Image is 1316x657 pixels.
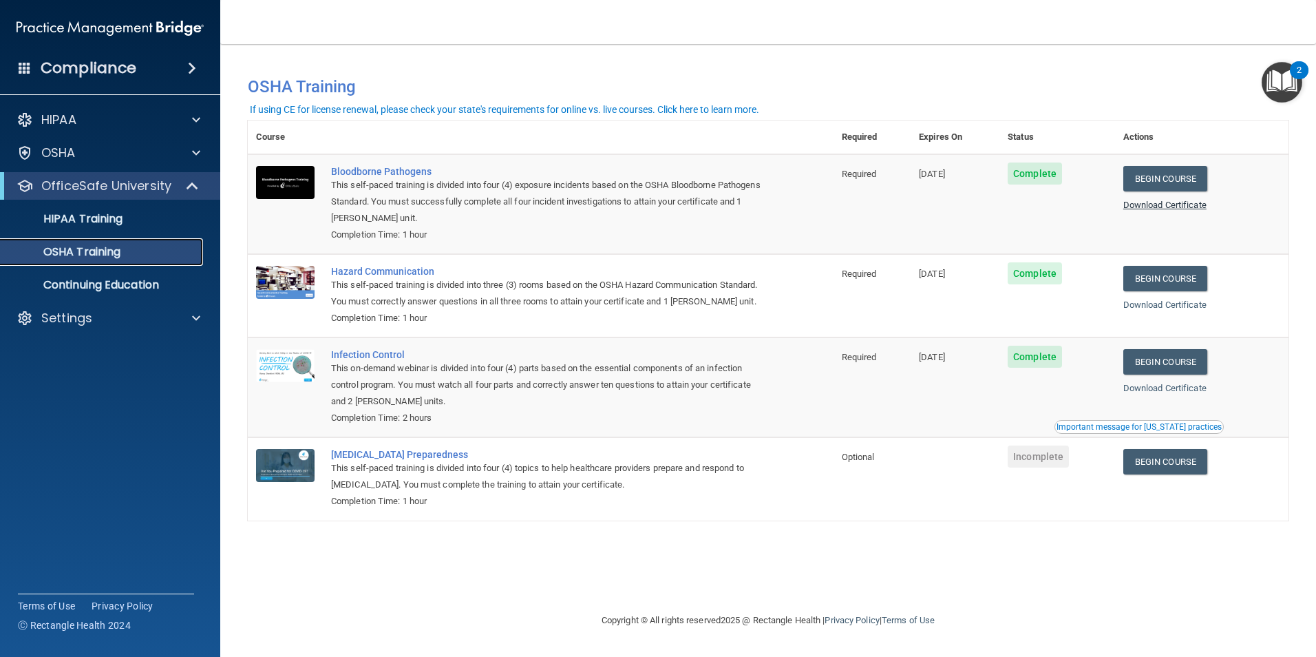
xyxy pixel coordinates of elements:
[919,269,945,279] span: [DATE]
[1057,423,1222,431] div: Important message for [US_STATE] practices
[17,14,204,42] img: PMB logo
[17,310,200,326] a: Settings
[331,310,765,326] div: Completion Time: 1 hour
[331,277,765,310] div: This self-paced training is divided into three (3) rooms based on the OSHA Hazard Communication S...
[9,245,120,259] p: OSHA Training
[1008,446,1069,468] span: Incomplete
[842,269,877,279] span: Required
[825,615,879,625] a: Privacy Policy
[331,460,765,493] div: This self-paced training is divided into four (4) topics to help healthcare providers prepare and...
[331,360,765,410] div: This on-demand webinar is divided into four (4) parts based on the essential components of an inf...
[9,212,123,226] p: HIPAA Training
[17,145,200,161] a: OSHA
[18,599,75,613] a: Terms of Use
[919,169,945,179] span: [DATE]
[248,77,1288,96] h4: OSHA Training
[842,452,875,462] span: Optional
[882,615,935,625] a: Terms of Use
[1123,449,1207,474] a: Begin Course
[41,145,76,161] p: OSHA
[9,278,197,292] p: Continuing Education
[1123,383,1207,393] a: Download Certificate
[1115,121,1288,154] th: Actions
[41,112,76,128] p: HIPAA
[911,121,999,154] th: Expires On
[1123,300,1207,310] a: Download Certificate
[1008,262,1062,284] span: Complete
[41,178,171,194] p: OfficeSafe University
[1297,70,1302,88] div: 2
[842,352,877,362] span: Required
[92,599,153,613] a: Privacy Policy
[1123,166,1207,191] a: Begin Course
[41,310,92,326] p: Settings
[17,178,200,194] a: OfficeSafe University
[250,105,759,114] div: If using CE for license renewal, please check your state's requirements for online vs. live cours...
[17,112,200,128] a: HIPAA
[41,59,136,78] h4: Compliance
[331,177,765,227] div: This self-paced training is divided into four (4) exposure incidents based on the OSHA Bloodborne...
[331,493,765,510] div: Completion Time: 1 hour
[248,103,761,116] button: If using CE for license renewal, please check your state's requirements for online vs. live cours...
[331,449,765,460] a: [MEDICAL_DATA] Preparedness
[1123,200,1207,210] a: Download Certificate
[331,227,765,243] div: Completion Time: 1 hour
[248,121,323,154] th: Course
[331,410,765,426] div: Completion Time: 2 hours
[1262,62,1302,103] button: Open Resource Center, 2 new notifications
[1054,420,1224,434] button: Read this if you are a dental practitioner in the state of CA
[1123,266,1207,291] a: Begin Course
[834,121,911,154] th: Required
[1008,163,1062,185] span: Complete
[331,349,765,360] a: Infection Control
[1008,346,1062,368] span: Complete
[999,121,1115,154] th: Status
[517,598,1019,643] div: Copyright © All rights reserved 2025 @ Rectangle Health | |
[842,169,877,179] span: Required
[18,618,131,632] span: Ⓒ Rectangle Health 2024
[331,166,765,177] a: Bloodborne Pathogens
[919,352,945,362] span: [DATE]
[331,266,765,277] a: Hazard Communication
[1123,349,1207,375] a: Begin Course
